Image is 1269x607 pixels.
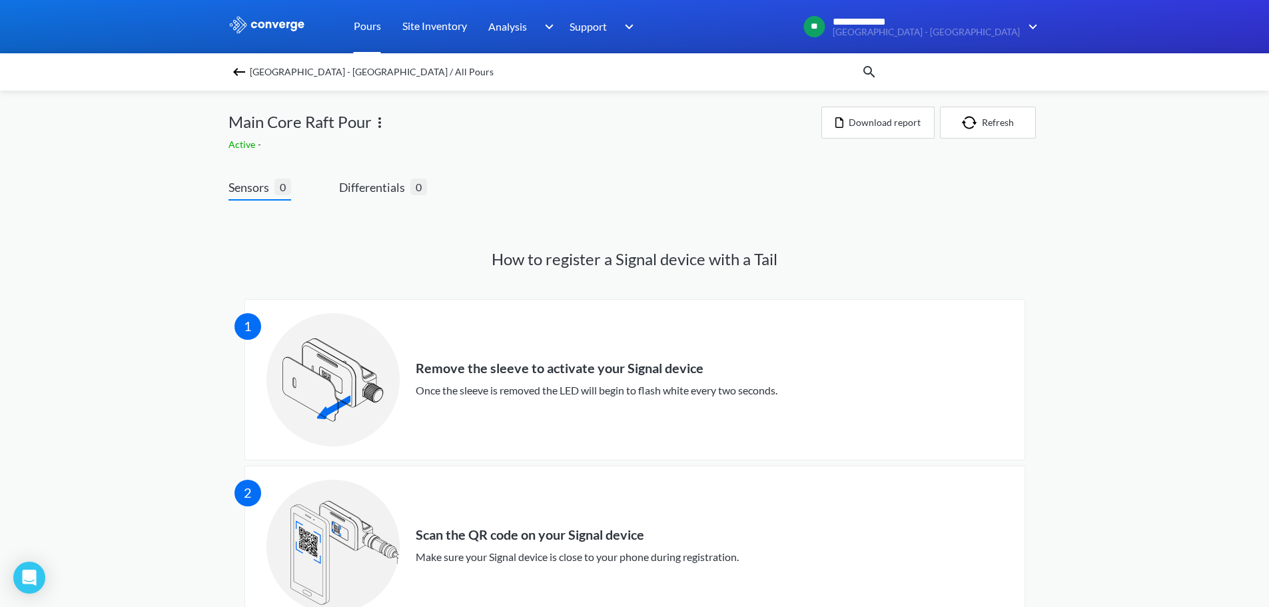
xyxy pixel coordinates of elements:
[250,63,494,81] span: [GEOGRAPHIC_DATA] - [GEOGRAPHIC_DATA] / All Pours
[488,18,527,35] span: Analysis
[1020,19,1041,35] img: downArrow.svg
[940,107,1036,139] button: Refresh
[339,178,410,197] span: Differentials
[266,313,400,446] img: 1-signal-sleeve-removal-info@3x.png
[231,64,247,80] img: backspace.svg
[228,109,372,135] span: Main Core Raft Pour
[616,19,637,35] img: downArrow.svg
[258,139,264,150] span: -
[234,480,261,506] div: 2
[416,382,777,398] div: Once the sleeve is removed the LED will begin to flash white every two seconds.
[833,27,1020,37] span: [GEOGRAPHIC_DATA] - [GEOGRAPHIC_DATA]
[234,313,261,340] div: 1
[228,139,258,150] span: Active
[416,548,739,565] div: Make sure your Signal device is close to your phone during registration.
[861,64,877,80] img: icon-search.svg
[962,116,982,129] img: icon-refresh.svg
[410,179,427,195] span: 0
[228,178,274,197] span: Sensors
[835,117,843,128] img: icon-file.svg
[416,360,777,376] div: Remove the sleeve to activate your Signal device
[228,16,306,33] img: logo_ewhite.svg
[536,19,557,35] img: downArrow.svg
[274,179,291,195] span: 0
[570,18,607,35] span: Support
[372,115,388,131] img: more.svg
[821,107,935,139] button: Download report
[228,249,1041,270] h1: How to register a Signal device with a Tail
[13,562,45,594] div: Open Intercom Messenger
[416,527,739,543] div: Scan the QR code on your Signal device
